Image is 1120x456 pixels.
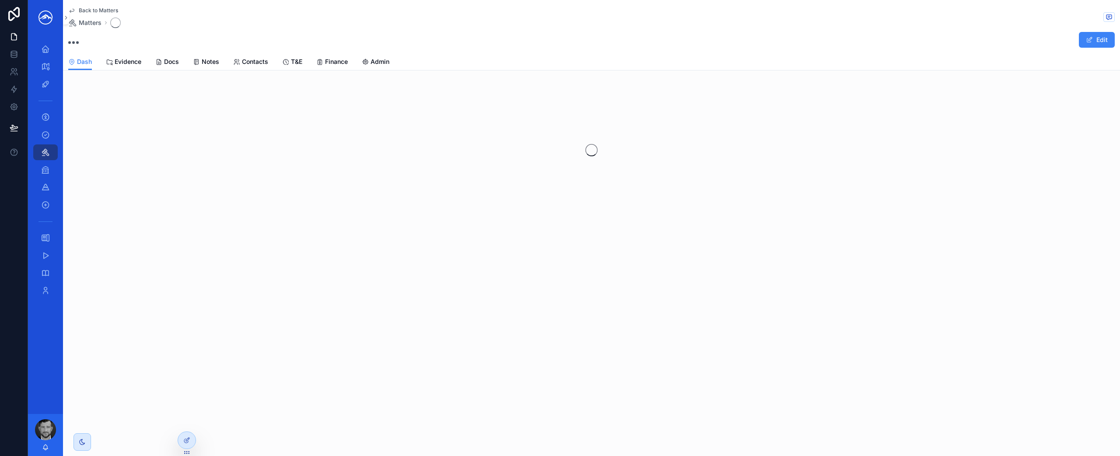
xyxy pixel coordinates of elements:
[35,11,56,25] img: App logo
[28,35,63,310] div: scrollable content
[155,54,179,71] a: Docs
[193,54,219,71] a: Notes
[371,57,389,66] span: Admin
[68,54,92,70] a: Dash
[79,18,101,27] span: Matters
[115,57,141,66] span: Evidence
[164,57,179,66] span: Docs
[1079,32,1115,48] button: Edit
[233,54,268,71] a: Contacts
[202,57,219,66] span: Notes
[325,57,348,66] span: Finance
[77,57,92,66] span: Dash
[68,18,101,27] a: Matters
[362,54,389,71] a: Admin
[291,57,302,66] span: T&E
[79,7,118,14] span: Back to Matters
[316,54,348,71] a: Finance
[106,54,141,71] a: Evidence
[68,7,118,14] a: Back to Matters
[242,57,268,66] span: Contacts
[282,54,302,71] a: T&E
